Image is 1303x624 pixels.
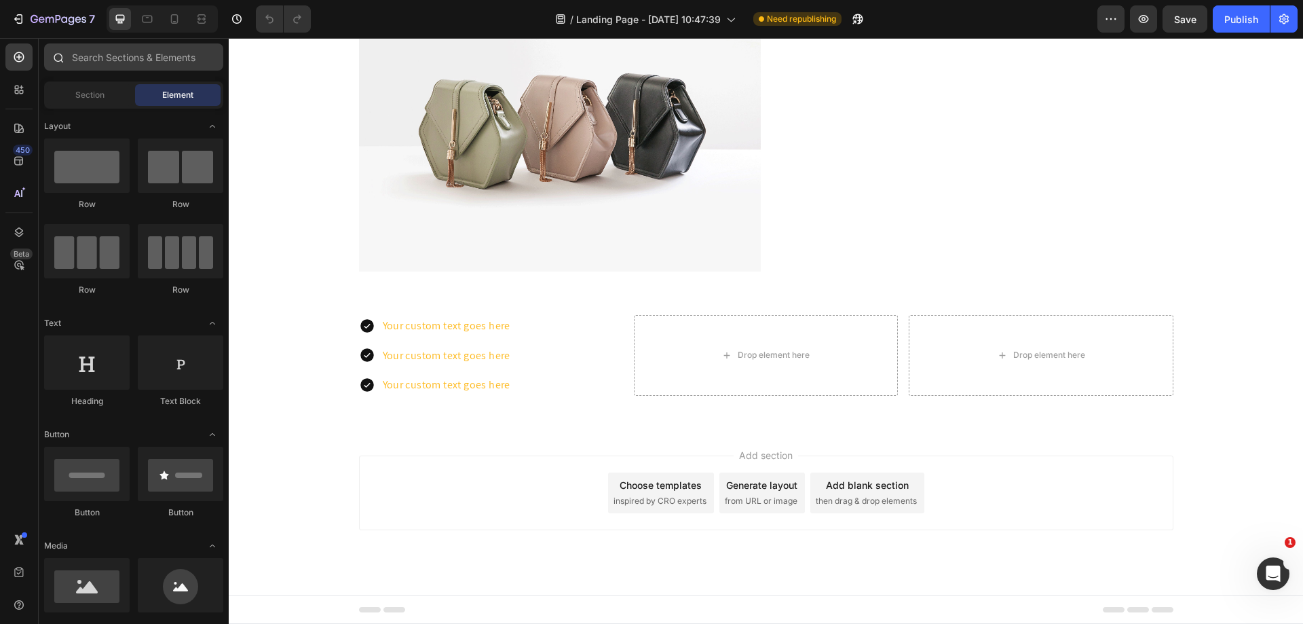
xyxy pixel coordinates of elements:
iframe: Design area [229,38,1303,624]
span: / [570,12,573,26]
span: Landing Page - [DATE] 10:47:39 [576,12,721,26]
span: Add section [505,410,569,424]
div: Row [138,198,223,210]
span: 1 [1285,537,1296,548]
span: Text [44,317,61,329]
div: Beta [10,249,33,259]
span: from URL or image [496,457,569,469]
input: Search Sections & Elements [44,43,223,71]
button: Publish [1213,5,1270,33]
div: Generate layout [497,440,569,454]
iframe: Intercom live chat [1257,557,1289,590]
span: Layout [44,120,71,132]
span: Toggle open [202,312,223,334]
span: Toggle open [202,115,223,137]
div: Heading [44,395,130,407]
span: Button [44,428,69,441]
div: Drop element here [509,312,581,323]
div: Button [44,507,130,519]
div: Add blank section [597,440,680,454]
button: 7 [5,5,101,33]
span: Toggle open [202,535,223,557]
span: inspired by CRO experts [385,457,478,469]
div: Publish [1224,12,1258,26]
div: Row [44,198,130,210]
span: Section [75,89,105,101]
span: then drag & drop elements [587,457,688,469]
span: Toggle open [202,424,223,445]
div: Row [138,284,223,296]
div: Your custom text goes here [152,307,284,329]
span: Save [1174,14,1196,25]
div: Drop element here [785,312,856,323]
div: Your custom text goes here [152,336,284,358]
div: Undo/Redo [256,5,311,33]
span: Need republishing [767,13,836,25]
span: Element [162,89,193,101]
div: Your custom text goes here [152,277,284,299]
button: Save [1163,5,1207,33]
span: Media [44,540,68,552]
div: 450 [13,145,33,155]
div: Text Block [138,395,223,407]
div: Row [44,284,130,296]
div: Choose templates [391,440,473,454]
div: Button [138,507,223,519]
p: 7 [89,11,95,27]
